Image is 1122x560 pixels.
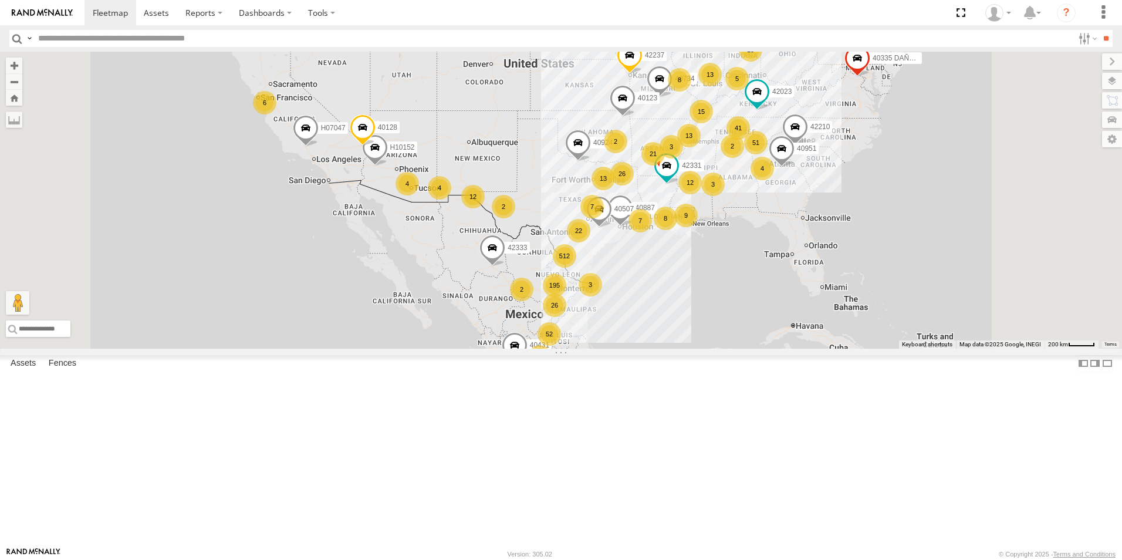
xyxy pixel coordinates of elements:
[721,134,744,158] div: 2
[1102,131,1122,147] label: Map Settings
[43,355,82,372] label: Fences
[5,355,42,372] label: Assets
[726,116,750,140] div: 41
[604,130,627,153] div: 2
[593,139,613,147] span: 40924
[701,173,725,196] div: 3
[1045,340,1099,349] button: Map Scale: 200 km per 42 pixels
[698,63,722,86] div: 13
[580,195,604,218] div: 7
[690,100,713,123] div: 15
[610,162,634,185] div: 26
[614,205,634,213] span: 40507
[253,91,276,114] div: 6
[25,30,34,47] label: Search Query
[428,176,451,200] div: 4
[1077,355,1089,372] label: Dock Summary Table to the Left
[6,112,22,128] label: Measure
[6,548,60,560] a: Visit our Website
[999,551,1116,558] div: © Copyright 2025 -
[725,67,749,90] div: 5
[390,143,415,151] span: H10152
[638,95,657,103] span: 40123
[508,244,527,252] span: 42333
[660,135,683,158] div: 3
[6,58,22,73] button: Zoom in
[744,131,768,154] div: 51
[641,142,665,166] div: 21
[6,291,29,315] button: Drag Pegman onto the map to open Street View
[873,55,924,63] span: 40335 DAÑADO
[461,185,485,208] div: 12
[543,294,566,317] div: 26
[378,123,397,131] span: 40128
[396,172,419,195] div: 4
[12,9,73,17] img: rand-logo.svg
[674,204,698,227] div: 9
[543,274,566,297] div: 195
[1053,551,1116,558] a: Terms and Conditions
[1057,4,1076,22] i: ?
[538,322,561,346] div: 52
[508,551,552,558] div: Version: 305.02
[668,68,691,92] div: 8
[902,340,952,349] button: Keyboard shortcuts
[530,341,549,349] span: 40431
[553,244,576,268] div: 512
[567,219,590,242] div: 22
[1048,341,1068,348] span: 200 km
[492,195,515,218] div: 2
[6,90,22,106] button: Zoom Home
[528,345,552,369] div: 187
[1101,355,1113,372] label: Hide Summary Table
[772,87,792,96] span: 42023
[636,204,655,212] span: 40887
[797,144,816,153] span: 40951
[1089,355,1101,372] label: Dock Summary Table to the Right
[675,75,694,83] span: 40734
[1104,342,1117,347] a: Terms
[810,123,830,131] span: 42210
[645,52,664,60] span: 42237
[981,4,1015,22] div: Caseta Laredo TX
[1074,30,1099,47] label: Search Filter Options
[592,167,615,190] div: 13
[321,124,346,132] span: H07047
[682,161,701,170] span: 42331
[959,341,1041,348] span: Map data ©2025 Google, INEGI
[677,124,701,147] div: 13
[579,273,602,296] div: 3
[510,278,533,301] div: 2
[654,207,677,230] div: 8
[751,157,774,180] div: 4
[678,171,702,194] div: 12
[6,73,22,90] button: Zoom out
[628,209,652,232] div: 7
